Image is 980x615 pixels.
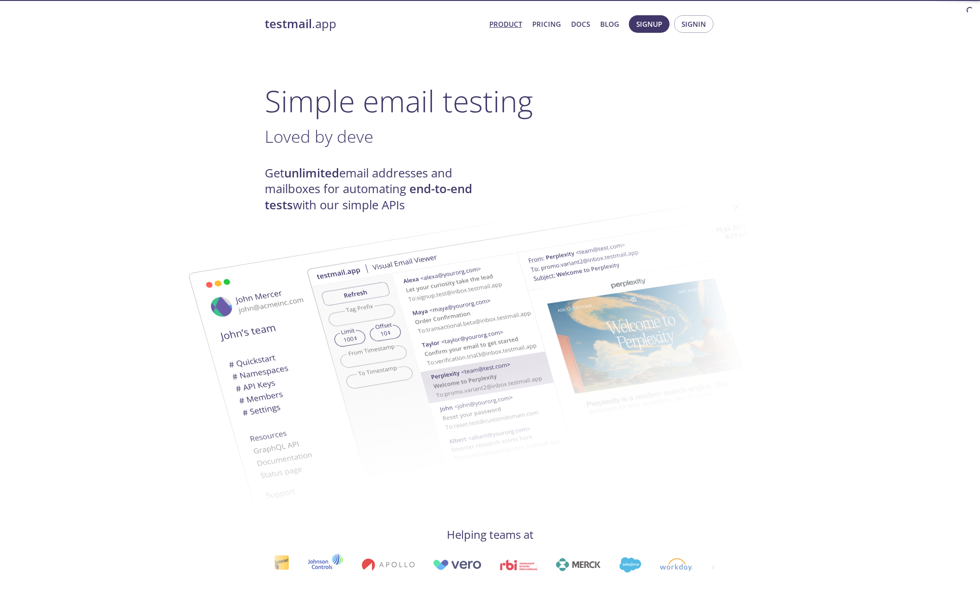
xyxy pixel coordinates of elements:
[308,554,343,576] img: johnsoncontrols
[284,165,339,181] strong: unlimited
[265,165,490,213] h4: Get email addresses and mailboxes for automating with our simple APIs
[433,560,482,570] img: vero
[660,558,693,571] img: workday
[500,560,537,570] img: rbi
[636,18,662,30] span: Signup
[265,181,472,213] strong: end-to-end tests
[265,16,482,32] a: testmail.app
[674,15,713,33] button: Signin
[600,18,619,30] a: Blog
[629,15,670,33] button: Signup
[682,18,706,30] span: Signin
[571,18,590,30] a: Docs
[154,214,653,527] img: testmail-email-viewer
[265,125,373,148] span: Loved by deve
[532,18,561,30] a: Pricing
[556,558,601,571] img: merck
[362,558,414,571] img: apollo
[619,557,641,572] img: salesforce
[489,18,522,30] a: Product
[265,527,716,542] h4: Helping teams at
[265,16,312,32] strong: testmail
[265,83,716,119] h1: Simple email testing
[306,184,805,497] img: testmail-email-viewer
